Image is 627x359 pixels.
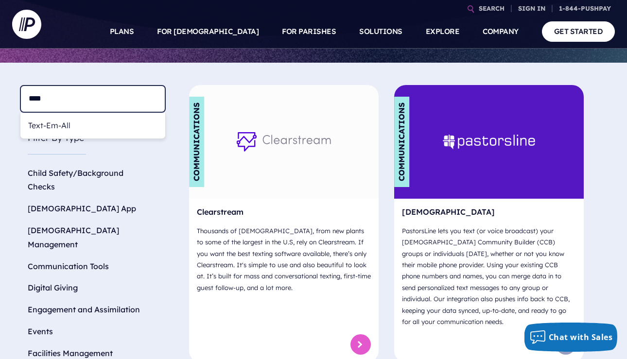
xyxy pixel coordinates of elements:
h6: [DEMOGRAPHIC_DATA] [402,206,576,221]
p: PastorsLine lets you text (or voice broadcast) your [DEMOGRAPHIC_DATA] Community Builder (CCB) gr... [402,222,576,332]
h6: Clearstream [197,206,371,221]
a: GET STARTED [542,21,615,41]
a: FOR PARISHES [282,15,336,49]
button: Chat with Sales [524,323,618,352]
a: PLANS [110,15,134,49]
li: Events [20,321,166,342]
img: Clearstream - Logo [237,133,331,152]
li: [DEMOGRAPHIC_DATA] App [20,198,166,220]
div: Communications [394,97,409,187]
li: Digital Giving [20,277,166,299]
li: Engagement and Assimilation [20,299,166,321]
li: Communication Tools [20,256,166,277]
img: PastorsLine - Logo [442,134,537,150]
a: COMPANY [483,15,519,49]
a: SOLUTIONS [359,15,402,49]
span: Chat with Sales [549,332,613,342]
div: Text-Em-All [20,113,165,138]
div: Communications [189,97,204,187]
p: Thousands of [DEMOGRAPHIC_DATA], from new plants to some of the largest in the U.S, rely on Clear... [197,222,371,297]
h5: Filter By Type [20,122,166,162]
a: FOR [DEMOGRAPHIC_DATA] [157,15,259,49]
li: Child Safety/Background Checks [20,162,166,198]
a: EXPLORE [426,15,460,49]
li: [DEMOGRAPHIC_DATA] Management [20,220,166,256]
